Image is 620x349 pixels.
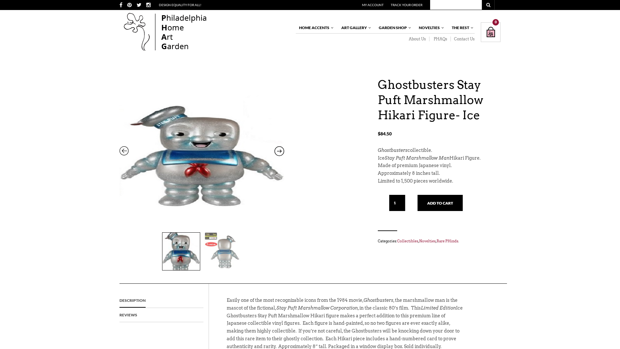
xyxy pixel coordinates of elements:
[449,22,474,33] a: The Rest
[378,77,501,122] h1: Ghostbusters Stay Puft Marshmallow Hikari Figure- Ice
[391,3,422,7] a: Track Your Order
[276,305,358,311] em: Stay Puft Marshmallow Corporation
[119,293,146,308] a: Description
[421,305,456,311] em: Limited Edition
[364,298,393,303] em: Ghostbusters
[418,195,463,211] button: Add to cart
[397,239,418,243] a: Collectibles
[378,148,408,153] em: Ghostbusters
[378,147,501,154] p: collectible.
[378,162,501,170] p: Made of premium Japanese vinyl.
[492,19,499,26] div: 0
[437,239,458,243] a: Rare PHinds
[376,22,412,33] a: Garden Shop
[419,239,436,243] a: Novelties
[338,22,372,33] a: Art Gallery
[378,170,501,177] p: Approximately 8 inches tall.
[362,3,384,7] a: My Account
[378,131,380,136] span: $
[378,177,501,185] p: Limited to 1,500 pieces worldwide.
[416,22,445,33] a: Novelties
[378,154,501,162] p: Ice Hikari Figure.
[378,238,501,245] span: Categories: , , .
[385,155,449,161] em: Stay Puft Marshmallow Man
[389,195,405,211] input: Qty
[405,37,429,42] a: About Us
[119,308,137,322] a: Reviews
[296,22,334,33] a: Home Accents
[429,37,451,42] a: PHAQs
[451,37,475,42] a: Contact Us
[378,131,392,136] bdi: 84.50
